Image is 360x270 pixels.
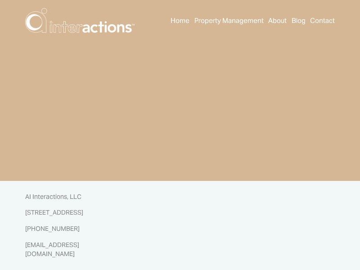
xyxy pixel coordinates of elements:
[25,193,125,202] p: AI Interactions, LLC
[268,15,287,26] a: About
[194,15,264,26] a: Property Management
[292,15,306,26] a: Blog
[25,8,135,33] img: AI Interactions
[171,15,189,26] a: Home
[310,15,335,26] a: Contact
[25,208,125,217] p: [STREET_ADDRESS]
[25,241,125,258] p: [EMAIL_ADDRESS][DOMAIN_NAME]
[25,225,125,234] p: [PHONE_NUMBER]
